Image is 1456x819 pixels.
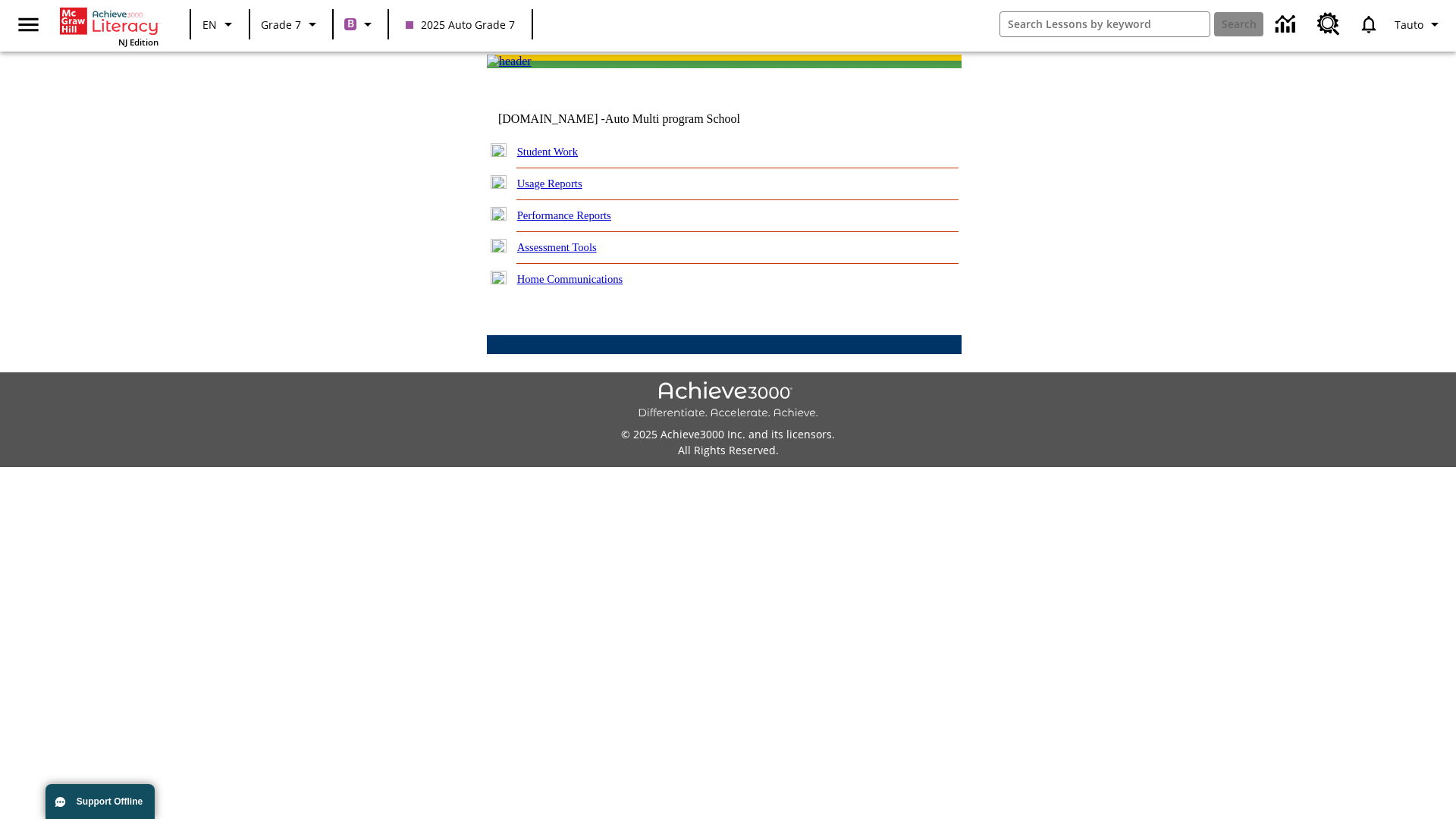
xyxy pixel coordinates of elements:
span: 2025 Auto Grade 7 [406,17,515,33]
a: Usage Reports [517,177,582,190]
img: Achieve3000 Differentiate Accelerate Achieve [638,381,818,420]
td: [DOMAIN_NAME] - [498,112,777,126]
button: Boost Class color is purple. Change class color [338,11,383,38]
span: NJ Edition [118,36,158,48]
input: search field [1000,12,1210,36]
a: Data Center [1266,4,1308,45]
img: plus.gif [491,239,507,253]
img: header [487,55,532,68]
div: Home [60,5,158,48]
button: Language: EN, Select a language [196,11,244,38]
a: Notifications [1349,5,1389,44]
span: EN [202,17,217,33]
button: Support Offline [45,784,155,819]
button: Grade: Grade 7, Select a grade [255,11,328,38]
img: plus.gif [491,143,507,157]
span: Support Offline [77,796,143,807]
a: Home Communications [517,273,623,285]
span: Grade 7 [261,17,301,33]
a: Assessment Tools [517,241,597,253]
a: Student Work [517,146,578,158]
button: Profile/Settings [1389,11,1450,38]
button: Open side menu [6,2,51,47]
span: Tauto [1395,17,1423,33]
span: B [347,14,354,33]
img: plus.gif [491,207,507,221]
img: plus.gif [491,271,507,284]
a: Performance Reports [517,209,611,221]
img: plus.gif [491,175,507,189]
nobr: Auto Multi program School [605,112,740,125]
a: Resource Center, Will open in new tab [1308,4,1349,45]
